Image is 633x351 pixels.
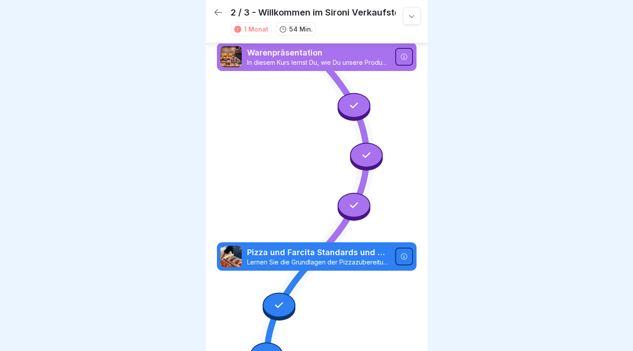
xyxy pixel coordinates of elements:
[247,47,390,59] p: Warenpräsentation
[220,46,242,67] img: s9szdvbzmher50hzynduxgud.png
[231,7,413,18] p: 2 / 3 - Willkommen im Sironi Verkaufsteam
[247,247,390,258] p: Pizza und Farcita Standards und Zubereitung
[289,24,313,34] p: 54 Min.
[247,258,390,266] p: Lernen Sie die Grundlagen der Pizzazubereitung, von Hygiene-Standards bis zu Rezepten wie Margher...
[244,24,268,34] div: 1 Monat
[220,246,242,267] img: zyvhtweyt47y1etu6k7gt48a.png
[247,59,390,67] p: In diesem Kurs lernst Du, wie Du unsere Produkte im Schaufenster richtig präsentierst und welche ...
